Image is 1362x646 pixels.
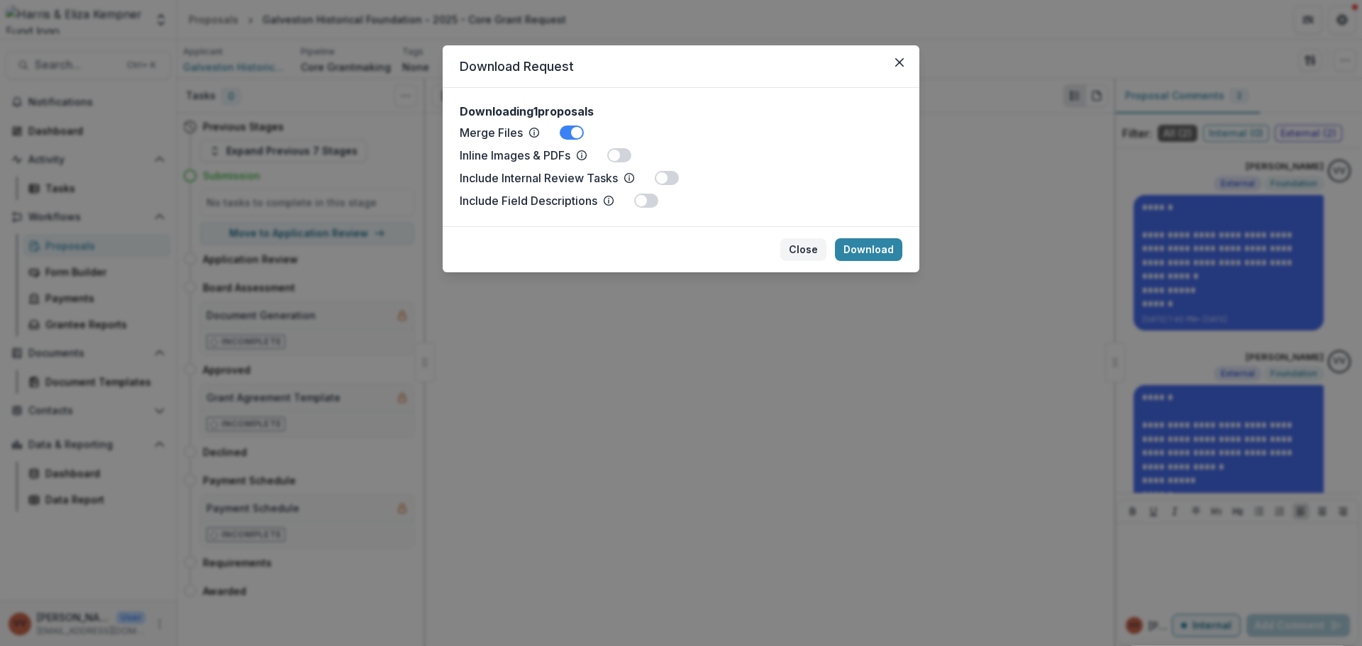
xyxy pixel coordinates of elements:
h2: Downloading 1 proposals [460,105,594,118]
button: Close [780,238,826,261]
p: Merge Files [460,124,523,141]
p: Include Field Descriptions [460,192,597,209]
button: Download [835,238,902,261]
p: Inline Images & PDFs [460,147,570,164]
button: Close [888,51,911,74]
header: Download Request [443,45,919,88]
p: Include Internal Review Tasks [460,169,618,186]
